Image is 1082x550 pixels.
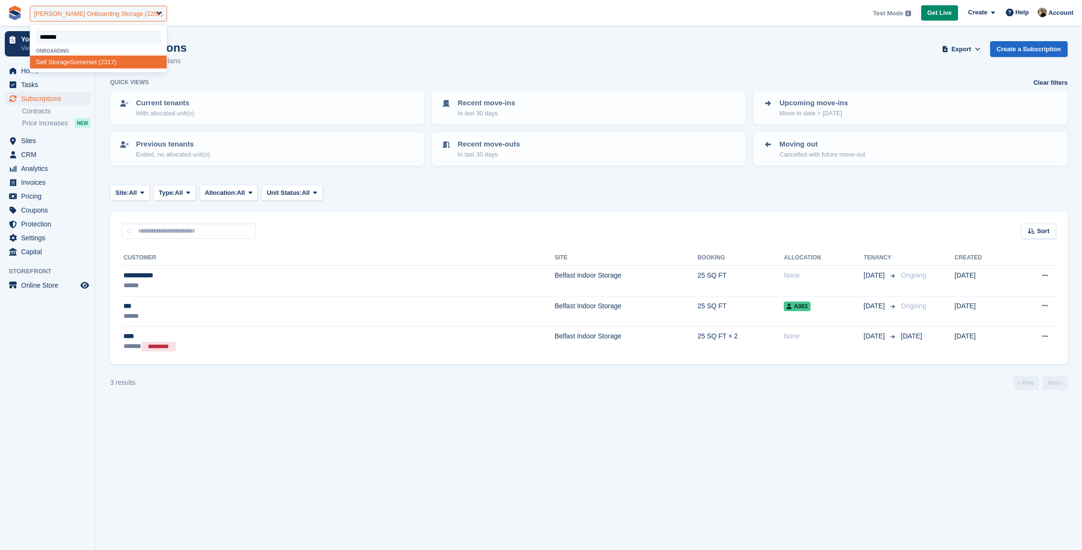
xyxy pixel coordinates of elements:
[779,109,848,118] p: Move-in date > [DATE]
[30,48,167,54] div: Onboarding
[79,280,90,291] a: Preview store
[554,326,697,357] td: Belfast Indoor Storage
[873,9,903,18] span: Test Mode
[21,203,79,217] span: Coupons
[901,271,926,279] span: Ongoing
[755,92,1067,123] a: Upcoming move-ins Move-in date > [DATE]
[864,250,897,266] th: Tenancy
[5,203,90,217] a: menu
[8,6,22,20] img: stora-icon-8386f47178a22dfd0bd8f6a31ec36ba5ce8667c1dd55bd0f319d3a0aa187defe.svg
[5,245,90,258] a: menu
[951,45,971,54] span: Export
[21,279,79,292] span: Online Store
[955,296,1013,326] td: [DATE]
[554,296,697,326] td: Belfast Indoor Storage
[110,378,135,388] div: 3 results
[267,188,302,198] span: Unit Status:
[302,188,310,198] span: All
[129,188,137,198] span: All
[905,11,911,16] img: icon-info-grey-7440780725fd019a000dd9b08b2336e03edf1995a4989e88bcd33f0948082b44.svg
[5,231,90,245] a: menu
[784,302,811,311] span: A003
[237,188,245,198] span: All
[110,78,149,87] h6: Quick views
[864,270,887,281] span: [DATE]
[927,8,952,18] span: Get Live
[458,98,515,109] p: Recent move-ins
[136,150,210,159] p: Ended, no allocated unit(s)
[698,326,784,357] td: 25 SQ FT × 2
[21,36,78,43] p: Your onboarding
[21,92,79,105] span: Subscriptions
[1015,8,1029,17] span: Help
[940,41,982,57] button: Export
[21,176,79,189] span: Invoices
[136,98,194,109] p: Current tenants
[5,279,90,292] a: menu
[1043,376,1068,390] a: Next
[111,92,423,123] a: Current tenants With allocated unit(s)
[5,162,90,175] a: menu
[22,107,90,116] a: Contracts
[433,133,745,165] a: Recent move-outs In last 30 days
[921,5,958,21] a: Get Live
[122,250,554,266] th: Customer
[136,139,210,150] p: Previous tenants
[21,231,79,245] span: Settings
[1033,78,1068,88] a: Clear filters
[5,92,90,105] a: menu
[110,185,150,201] button: Site: All
[154,185,196,201] button: Type: All
[779,150,865,159] p: Cancelled with future move-out
[779,139,865,150] p: Moving out
[5,134,90,147] a: menu
[1014,376,1039,390] a: Previous
[200,185,258,201] button: Allocation: All
[1037,8,1047,17] img: Oliver Bruce
[21,217,79,231] span: Protection
[458,150,520,159] p: In last 30 days
[115,188,129,198] span: Site:
[261,185,322,201] button: Unit Status: All
[784,331,864,341] div: None
[698,266,784,296] td: 25 SQ FT
[21,162,79,175] span: Analytics
[30,56,167,68] div: Self Storage t (2317)
[864,301,887,311] span: [DATE]
[901,302,926,310] span: Ongoing
[1048,8,1073,18] span: Account
[21,190,79,203] span: Pricing
[755,133,1067,165] a: Moving out Cancelled with future move-out
[5,31,90,56] a: Your onboarding View next steps
[22,119,68,128] span: Price increases
[21,78,79,91] span: Tasks
[433,92,745,123] a: Recent move-ins In last 30 days
[968,8,987,17] span: Create
[34,9,163,19] div: [PERSON_NAME] Onboarding Storage (2252)
[5,148,90,161] a: menu
[70,58,95,66] span: Somerse
[554,250,697,266] th: Site
[22,118,90,128] a: Price increases NEW
[5,190,90,203] a: menu
[175,188,183,198] span: All
[458,109,515,118] p: In last 30 days
[21,44,78,53] p: View next steps
[698,250,784,266] th: Booking
[554,266,697,296] td: Belfast Indoor Storage
[458,139,520,150] p: Recent move-outs
[784,270,864,281] div: None
[955,250,1013,266] th: Created
[901,332,922,340] span: [DATE]
[21,148,79,161] span: CRM
[21,245,79,258] span: Capital
[21,134,79,147] span: Sites
[21,64,79,78] span: Home
[5,64,90,78] a: menu
[779,98,848,109] p: Upcoming move-ins
[205,188,237,198] span: Allocation:
[1012,376,1070,390] nav: Page
[784,250,864,266] th: Allocation
[75,118,90,128] div: NEW
[864,331,887,341] span: [DATE]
